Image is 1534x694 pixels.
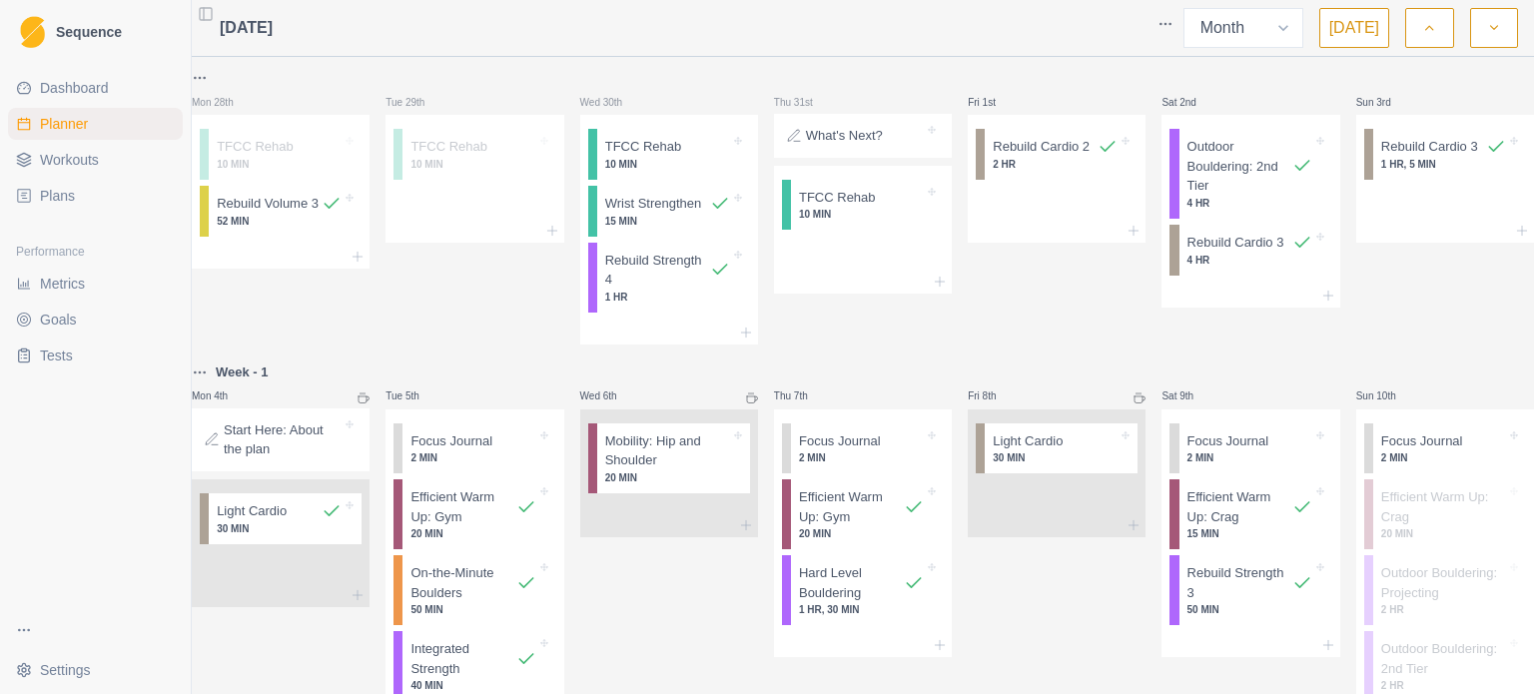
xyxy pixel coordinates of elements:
[1364,129,1526,180] div: Rebuild Cardio 31 HR, 5 MIN
[993,450,1118,465] p: 30 MIN
[393,479,555,549] div: Efficient Warm Up: Gym20 MIN
[1381,526,1506,541] p: 20 MIN
[976,423,1138,474] div: Light Cardio30 MIN
[385,388,445,403] p: Tue 5th
[410,602,535,617] p: 50 MIN
[1364,479,1526,549] div: Efficient Warm Up: Crag20 MIN
[1169,423,1331,474] div: Focus Journal2 MIN
[1187,602,1312,617] p: 50 MIN
[1319,8,1389,48] button: [DATE]
[799,602,924,617] p: 1 HR, 30 MIN
[200,493,362,544] div: Light Cardio30 MIN
[40,114,88,134] span: Planner
[1356,95,1416,110] p: Sun 3rd
[192,408,370,471] div: Start Here: About the plan
[1187,431,1269,451] p: Focus Journal
[1187,196,1312,211] p: 4 HR
[774,114,952,158] div: What's Next?
[40,274,85,294] span: Metrics
[1381,563,1506,602] p: Outdoor Bouldering: Projecting
[1187,233,1284,253] p: Rebuild Cardio 3
[40,78,109,98] span: Dashboard
[580,95,640,110] p: Wed 30th
[799,431,881,451] p: Focus Journal
[8,72,183,104] a: Dashboard
[8,304,183,336] a: Goals
[605,251,710,290] p: Rebuild Strength 4
[1364,423,1526,474] div: Focus Journal2 MIN
[224,420,342,459] p: Start Here: About the plan
[1169,479,1331,549] div: Efficient Warm Up: Crag15 MIN
[410,431,492,451] p: Focus Journal
[1187,253,1312,268] p: 4 HR
[782,479,944,549] div: Efficient Warm Up: Gym20 MIN
[393,129,555,180] div: TFCC Rehab10 MIN
[40,150,99,170] span: Workouts
[20,16,45,49] img: Logo
[782,180,944,231] div: TFCC Rehab10 MIN
[799,526,924,541] p: 20 MIN
[799,450,924,465] p: 2 MIN
[8,144,183,176] a: Workouts
[8,236,183,268] div: Performance
[799,207,924,222] p: 10 MIN
[1187,526,1312,541] p: 15 MIN
[993,431,1063,451] p: Light Cardio
[1381,431,1463,451] p: Focus Journal
[393,423,555,474] div: Focus Journal2 MIN
[1187,450,1312,465] p: 2 MIN
[588,423,750,493] div: Mobility: Hip and Shoulder20 MIN
[1187,137,1292,196] p: Outdoor Bouldering: 2nd Tier
[580,388,640,403] p: Wed 6th
[605,137,682,157] p: TFCC Rehab
[220,16,273,40] span: [DATE]
[782,555,944,625] div: Hard Level Bouldering1 HR, 30 MIN
[806,126,883,146] p: What's Next?
[410,450,535,465] p: 2 MIN
[1169,129,1331,219] div: Outdoor Bouldering: 2nd Tier4 HR
[799,563,904,602] p: Hard Level Bouldering
[1169,555,1331,625] div: Rebuild Strength 350 MIN
[1161,95,1221,110] p: Sat 2nd
[1381,137,1478,157] p: Rebuild Cardio 3
[217,157,342,172] p: 10 MIN
[1161,388,1221,403] p: Sat 9th
[605,157,730,172] p: 10 MIN
[588,186,750,237] div: Wrist Strengthen15 MIN
[774,95,834,110] p: Thu 31st
[588,243,750,313] div: Rebuild Strength 41 HR
[385,95,445,110] p: Tue 29th
[40,346,73,365] span: Tests
[799,487,904,526] p: Efficient Warm Up: Gym
[8,340,183,371] a: Tests
[1187,487,1292,526] p: Efficient Warm Up: Crag
[410,678,535,693] p: 40 MIN
[1169,225,1331,276] div: Rebuild Cardio 34 HR
[782,423,944,474] div: Focus Journal2 MIN
[1364,555,1526,625] div: Outdoor Bouldering: Projecting2 HR
[410,526,535,541] p: 20 MIN
[605,470,730,485] p: 20 MIN
[200,129,362,180] div: TFCC Rehab10 MIN
[8,268,183,300] a: Metrics
[1187,563,1292,602] p: Rebuild Strength 3
[217,214,342,229] p: 52 MIN
[217,194,319,214] p: Rebuild Volume 3
[1356,388,1416,403] p: Sun 10th
[993,137,1090,157] p: Rebuild Cardio 2
[40,310,77,330] span: Goals
[56,25,122,39] span: Sequence
[410,137,487,157] p: TFCC Rehab
[605,194,702,214] p: Wrist Strengthen
[217,137,294,157] p: TFCC Rehab
[217,501,287,521] p: Light Cardio
[192,388,252,403] p: Mon 4th
[799,188,876,208] p: TFCC Rehab
[774,388,834,403] p: Thu 7th
[968,95,1028,110] p: Fri 1st
[200,186,362,237] div: Rebuild Volume 352 MIN
[410,157,535,172] p: 10 MIN
[410,639,515,678] p: Integrated Strength
[8,654,183,686] button: Settings
[976,129,1138,180] div: Rebuild Cardio 22 HR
